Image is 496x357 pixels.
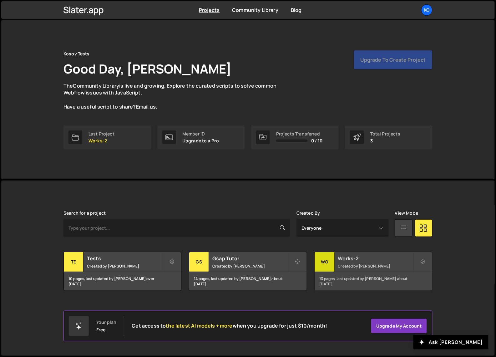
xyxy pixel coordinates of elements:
[63,211,106,216] label: Search for a project
[311,138,323,143] span: 0 / 10
[413,335,488,349] button: Ask [PERSON_NAME]
[136,103,156,110] a: Email us
[63,60,232,77] h1: Good Day, [PERSON_NAME]
[421,4,433,16] a: Ko
[315,252,433,291] a: Wo Works-2 Created by [PERSON_NAME] 13 pages, last updated by [PERSON_NAME] about [DATE]
[315,252,335,272] div: Wo
[276,131,323,136] div: Projects Transferred
[371,319,427,334] a: Upgrade my account
[315,272,432,291] div: 13 pages, last updated by [PERSON_NAME] about [DATE]
[182,131,219,136] div: Member ID
[89,138,114,143] p: Works-2
[64,252,84,272] div: Te
[232,7,278,13] a: Community Library
[63,219,290,237] input: Type your project...
[338,255,413,262] h2: Works-2
[166,322,233,329] span: the latest AI models + more
[370,138,400,143] p: 3
[73,82,119,89] a: Community Library
[63,50,90,58] div: Kosov Tests
[212,255,288,262] h2: Gsap Tutor
[212,263,288,269] small: Created by [PERSON_NAME]
[63,82,289,110] p: The is live and growing. Explore the curated scripts to solve common Webflow issues with JavaScri...
[63,125,151,149] a: Last Project Works-2
[89,131,114,136] div: Last Project
[395,211,418,216] label: View Mode
[96,320,116,325] div: Your plan
[338,263,413,269] small: Created by [PERSON_NAME]
[291,7,302,13] a: Blog
[189,252,307,291] a: Gs Gsap Tutor Created by [PERSON_NAME] 14 pages, last updated by [PERSON_NAME] about [DATE]
[87,255,162,262] h2: Tests
[96,327,106,332] div: Free
[189,252,209,272] div: Gs
[64,272,181,291] div: 10 pages, last updated by [PERSON_NAME] over [DATE]
[189,272,306,291] div: 14 pages, last updated by [PERSON_NAME] about [DATE]
[132,323,327,329] h2: Get access to when you upgrade for just $10/month!
[87,263,162,269] small: Created by [PERSON_NAME]
[370,131,400,136] div: Total Projects
[199,7,220,13] a: Projects
[63,252,181,291] a: Te Tests Created by [PERSON_NAME] 10 pages, last updated by [PERSON_NAME] over [DATE]
[296,211,320,216] label: Created By
[182,138,219,143] p: Upgrade to a Pro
